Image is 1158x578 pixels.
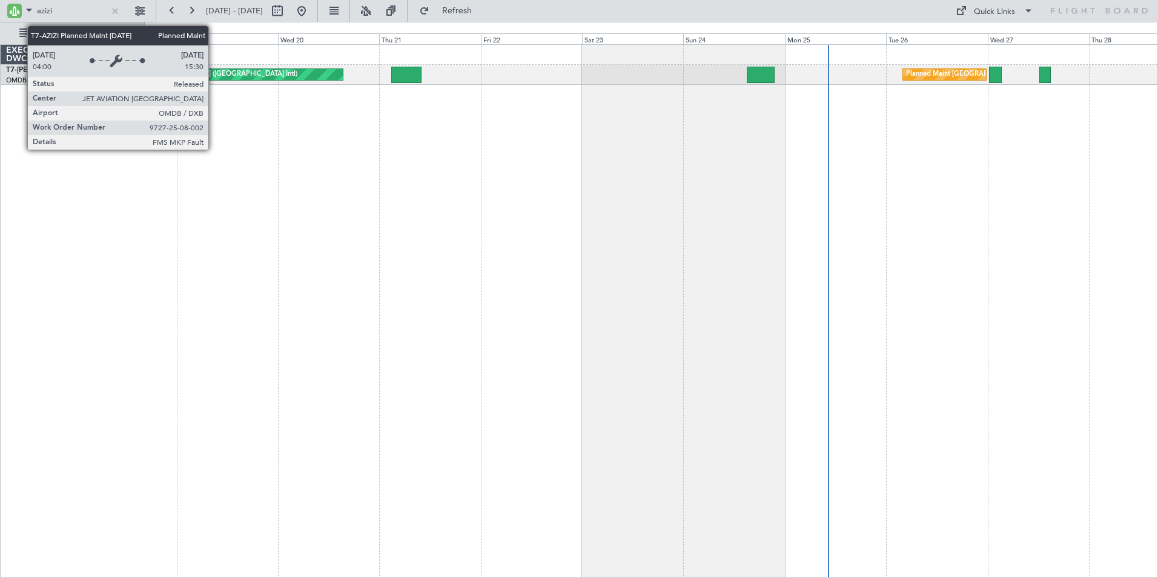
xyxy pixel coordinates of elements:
[974,6,1015,18] div: Quick Links
[95,65,297,84] div: Planned Maint [GEOGRAPHIC_DATA] ([GEOGRAPHIC_DATA] Intl)
[6,67,117,74] a: T7-[PERSON_NAME]Global 6000
[432,7,483,15] span: Refresh
[906,65,1108,84] div: Planned Maint [GEOGRAPHIC_DATA] ([GEOGRAPHIC_DATA] Intl)
[31,29,128,38] span: All Aircraft
[206,5,263,16] span: [DATE] - [DATE]
[13,24,131,43] button: All Aircraft
[481,33,582,44] div: Fri 22
[988,33,1089,44] div: Wed 27
[6,67,76,74] span: T7-[PERSON_NAME]
[6,76,42,85] a: OMDB/DXB
[683,33,784,44] div: Sun 24
[177,33,278,44] div: Tue 19
[950,1,1039,21] button: Quick Links
[147,24,167,35] div: [DATE]
[278,33,379,44] div: Wed 20
[414,1,486,21] button: Refresh
[785,33,886,44] div: Mon 25
[582,33,683,44] div: Sat 23
[379,33,480,44] div: Thu 21
[886,33,987,44] div: Tue 26
[37,2,107,20] input: A/C (Reg. or Type)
